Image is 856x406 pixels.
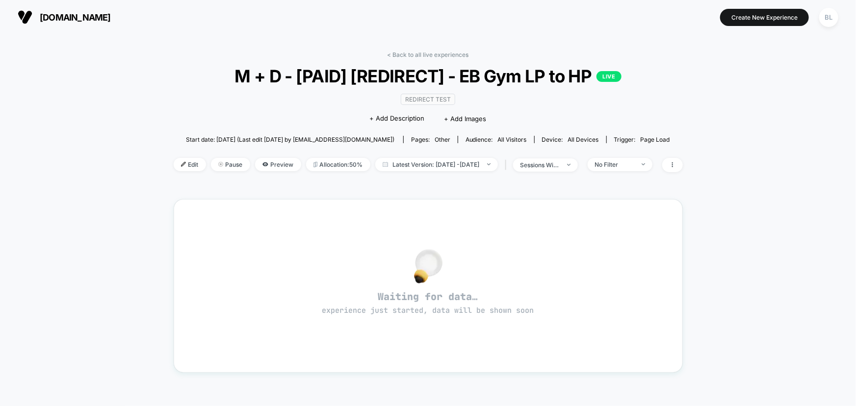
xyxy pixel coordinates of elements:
img: rebalance [313,162,317,167]
img: no_data [414,249,442,283]
p: LIVE [597,71,621,82]
img: calendar [383,162,388,167]
div: Audience: [466,136,527,143]
span: Latest Version: [DATE] - [DATE] [375,158,498,171]
span: Redirect Test [401,94,455,105]
button: BL [816,7,841,27]
a: < Back to all live experiences [388,51,469,58]
span: M + D - [PAID] [REDIRECT] - EB Gym LP to HP [199,66,657,86]
span: Edit [174,158,206,171]
span: Preview [255,158,301,171]
img: end [567,164,571,166]
span: All Visitors [498,136,527,143]
span: + Add Images [444,115,486,123]
button: [DOMAIN_NAME] [15,9,114,25]
span: Page Load [641,136,670,143]
span: [DOMAIN_NAME] [40,12,111,23]
span: Start date: [DATE] (Last edit [DATE] by [EMAIL_ADDRESS][DOMAIN_NAME]) [186,136,394,143]
span: all devices [568,136,599,143]
div: BL [819,8,838,27]
span: | [503,158,513,172]
span: Pause [211,158,250,171]
img: end [642,163,645,165]
div: No Filter [595,161,634,168]
img: end [487,163,491,165]
button: Create New Experience [720,9,809,26]
div: sessions with impression [520,161,560,169]
img: Visually logo [18,10,32,25]
div: Trigger: [614,136,670,143]
span: experience just started, data will be shown soon [322,305,534,315]
span: Allocation: 50% [306,158,370,171]
span: + Add Description [369,114,424,124]
img: edit [181,162,186,167]
span: Device: [534,136,606,143]
div: Pages: [411,136,450,143]
span: other [435,136,450,143]
span: Waiting for data… [191,290,665,316]
img: end [218,162,223,167]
